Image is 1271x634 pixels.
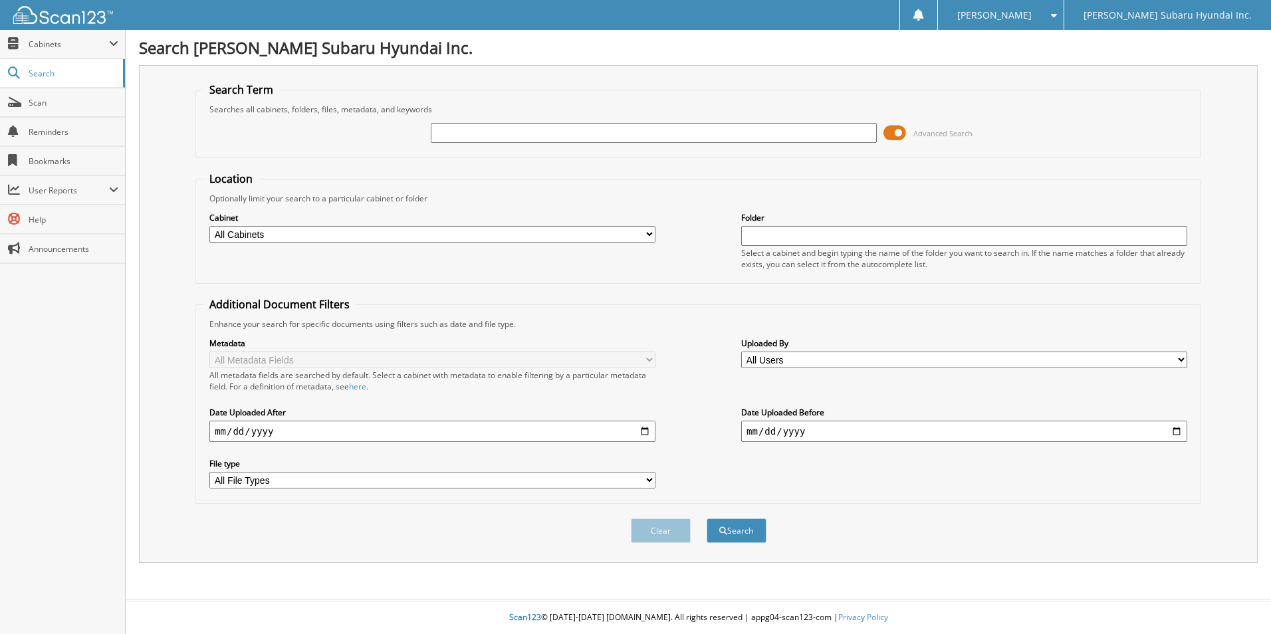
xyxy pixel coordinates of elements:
[209,458,655,469] label: File type
[29,185,109,196] span: User Reports
[1205,570,1271,634] iframe: Chat Widget
[29,156,118,167] span: Bookmarks
[29,97,118,108] span: Scan
[203,171,259,186] legend: Location
[957,11,1032,19] span: [PERSON_NAME]
[913,128,973,138] span: Advanced Search
[29,214,118,225] span: Help
[29,126,118,138] span: Reminders
[13,6,113,24] img: scan123-logo-white.svg
[509,611,541,623] span: Scan123
[741,212,1187,223] label: Folder
[741,247,1187,270] div: Select a cabinet and begin typing the name of the folder you want to search in. If the name match...
[203,104,1194,115] div: Searches all cabinets, folders, files, metadata, and keywords
[838,611,888,623] a: Privacy Policy
[29,243,118,255] span: Announcements
[631,518,691,543] button: Clear
[203,82,280,97] legend: Search Term
[349,381,366,392] a: here
[209,212,655,223] label: Cabinet
[29,39,109,50] span: Cabinets
[1084,11,1252,19] span: [PERSON_NAME] Subaru Hyundai Inc.
[203,318,1194,330] div: Enhance your search for specific documents using filters such as date and file type.
[741,338,1187,349] label: Uploaded By
[209,338,655,349] label: Metadata
[29,68,116,79] span: Search
[209,407,655,418] label: Date Uploaded After
[139,37,1258,58] h1: Search [PERSON_NAME] Subaru Hyundai Inc.
[741,407,1187,418] label: Date Uploaded Before
[203,297,356,312] legend: Additional Document Filters
[203,193,1194,204] div: Optionally limit your search to a particular cabinet or folder
[209,421,655,442] input: start
[209,370,655,392] div: All metadata fields are searched by default. Select a cabinet with metadata to enable filtering b...
[741,421,1187,442] input: end
[707,518,766,543] button: Search
[126,601,1271,634] div: © [DATE]-[DATE] [DOMAIN_NAME]. All rights reserved | appg04-scan123-com |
